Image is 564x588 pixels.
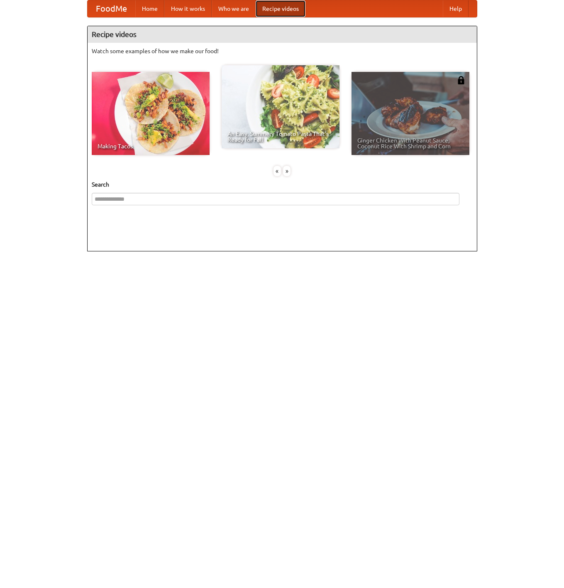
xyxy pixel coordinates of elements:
a: Who we are [212,0,256,17]
div: « [273,166,281,176]
img: 483408.png [457,76,465,84]
a: Home [135,0,164,17]
span: An Easy, Summery Tomato Pasta That's Ready for Fall [227,131,334,143]
p: Watch some examples of how we make our food! [92,47,473,55]
h4: Recipe videos [88,26,477,43]
div: » [283,166,291,176]
a: How it works [164,0,212,17]
a: FoodMe [88,0,135,17]
a: Help [443,0,469,17]
h5: Search [92,180,473,189]
a: Recipe videos [256,0,305,17]
span: Making Tacos [98,143,204,149]
a: Making Tacos [92,72,210,155]
a: An Easy, Summery Tomato Pasta That's Ready for Fall [222,65,339,148]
